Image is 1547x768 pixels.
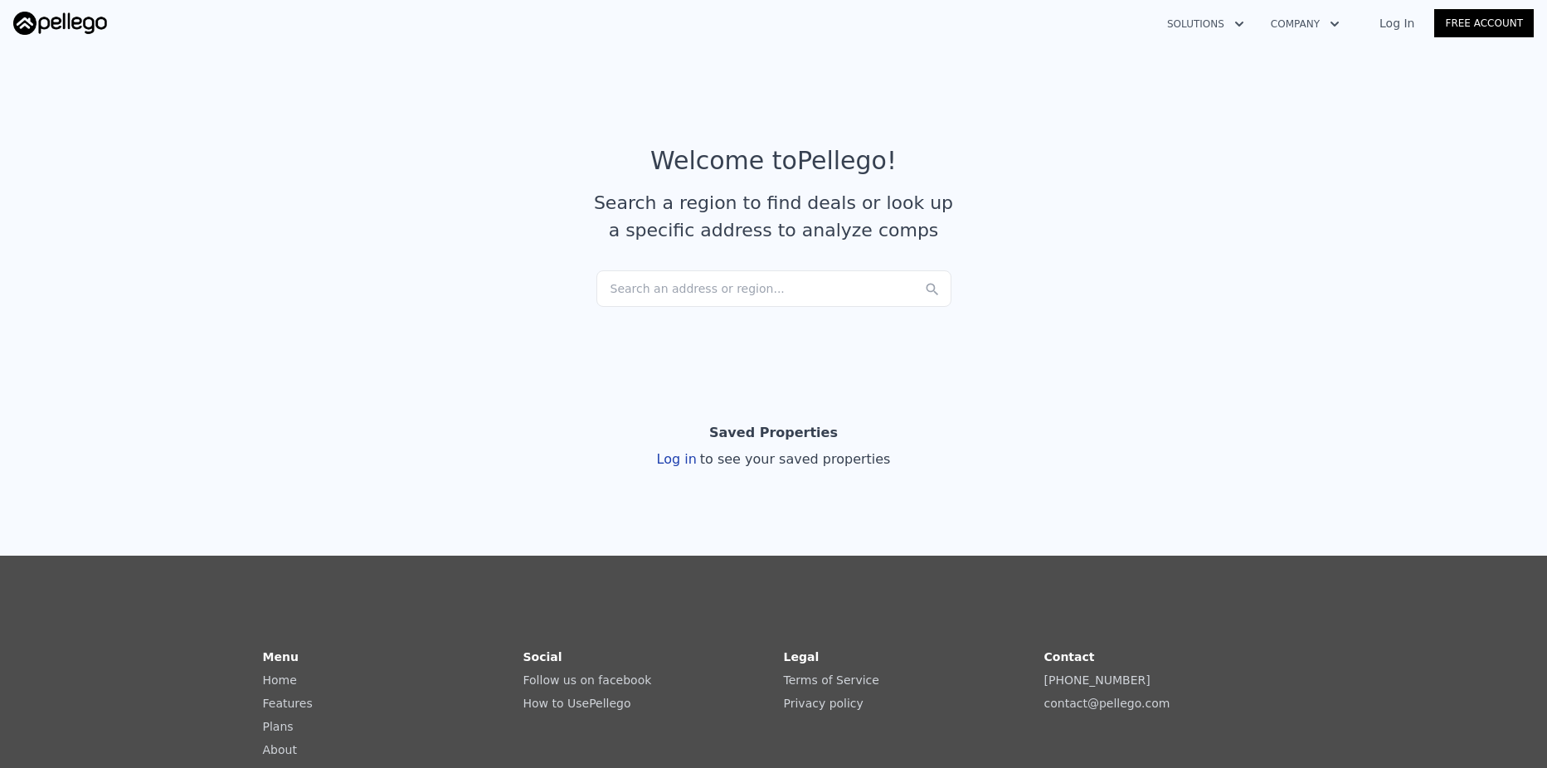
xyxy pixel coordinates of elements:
div: Saved Properties [709,416,838,450]
a: Privacy policy [784,697,863,710]
a: Follow us on facebook [523,673,652,687]
a: Home [263,673,297,687]
a: contact@pellego.com [1044,697,1170,710]
a: Terms of Service [784,673,879,687]
div: Welcome to Pellego ! [650,146,897,176]
button: Company [1258,9,1353,39]
img: Pellego [13,12,107,35]
div: Search an address or region... [596,270,951,307]
a: Free Account [1434,9,1534,37]
a: [PHONE_NUMBER] [1044,673,1151,687]
strong: Contact [1044,650,1095,663]
a: Features [263,697,313,710]
a: About [263,743,297,756]
div: Log in [657,450,891,469]
a: Log In [1360,15,1434,32]
span: to see your saved properties [697,451,891,467]
button: Solutions [1154,9,1258,39]
strong: Legal [784,650,820,663]
a: Plans [263,720,294,733]
strong: Social [523,650,562,663]
strong: Menu [263,650,299,663]
a: How to UsePellego [523,697,631,710]
div: Search a region to find deals or look up a specific address to analyze comps [588,189,960,244]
